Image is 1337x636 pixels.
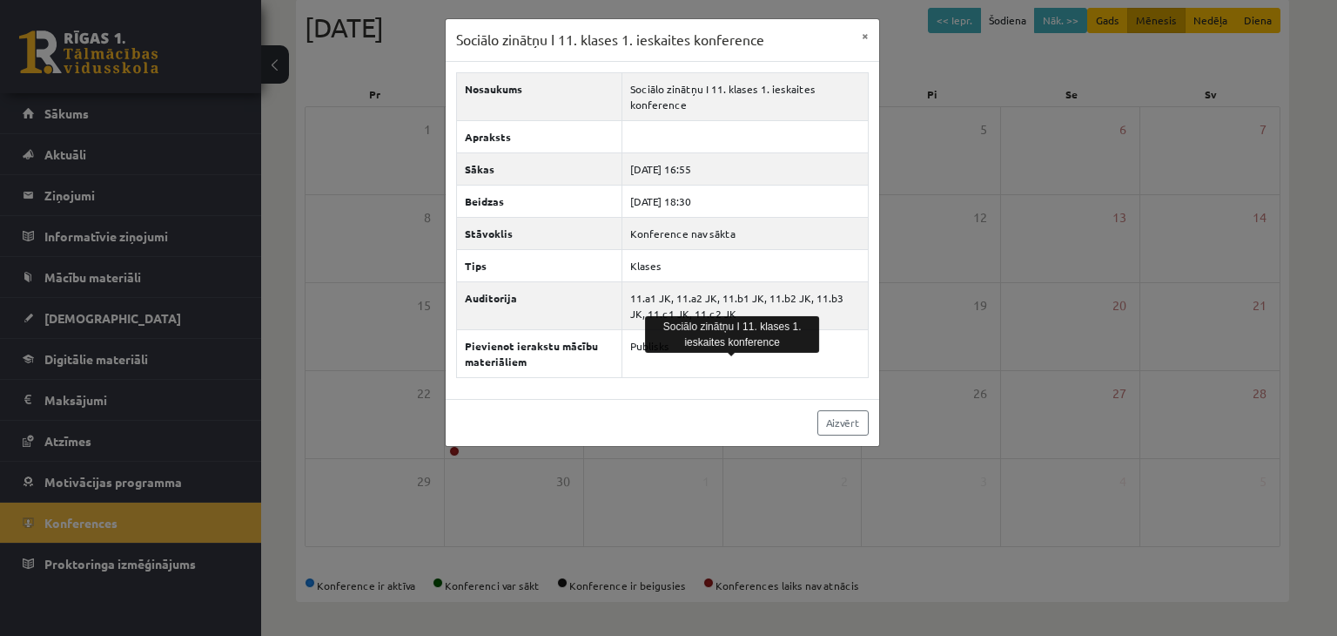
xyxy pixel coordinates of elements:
td: Klases [622,249,868,281]
th: Tips [456,249,622,281]
th: Apraksts [456,120,622,152]
th: Stāvoklis [456,217,622,249]
td: Sociālo zinātņu I 11. klases 1. ieskaites konference [622,72,868,120]
th: Pievienot ierakstu mācību materiāliem [456,329,622,377]
button: × [851,19,879,52]
td: Publisks [622,329,868,377]
td: [DATE] 18:30 [622,185,868,217]
td: 11.a1 JK, 11.a2 JK, 11.b1 JK, 11.b2 JK, 11.b3 JK, 11.c1 JK, 11.c2 JK [622,281,868,329]
td: [DATE] 16:55 [622,152,868,185]
a: Aizvērt [817,410,869,436]
th: Sākas [456,152,622,185]
h3: Sociālo zinātņu I 11. klases 1. ieskaites konference [456,30,764,51]
th: Auditorija [456,281,622,329]
th: Beidzas [456,185,622,217]
div: Sociālo zinātņu I 11. klases 1. ieskaites konference [645,316,819,353]
td: Konference nav sākta [622,217,868,249]
th: Nosaukums [456,72,622,120]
